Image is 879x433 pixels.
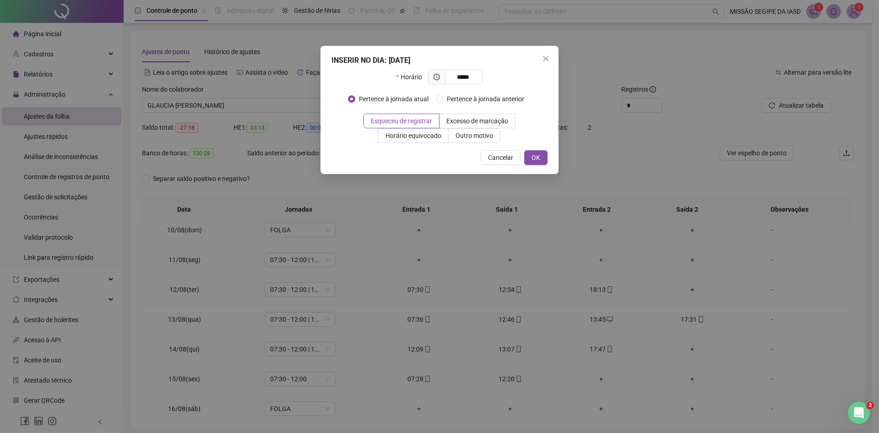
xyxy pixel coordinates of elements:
[532,153,540,163] span: OK
[538,51,553,66] button: Close
[867,402,874,409] span: 2
[385,132,441,139] span: Horário equivocado
[443,94,528,104] span: Pertence à jornada anterior
[396,70,428,84] label: Horário
[434,74,440,80] span: clock-circle
[371,117,432,125] span: Esqueceu de registrar
[488,153,513,163] span: Cancelar
[355,94,432,104] span: Pertence à jornada atual
[542,55,549,62] span: close
[481,150,521,165] button: Cancelar
[456,132,493,139] span: Outro motivo
[331,55,548,66] div: INSERIR NO DIA : [DATE]
[848,402,870,424] iframe: Intercom live chat
[524,150,548,165] button: OK
[446,117,508,125] span: Excesso de marcação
